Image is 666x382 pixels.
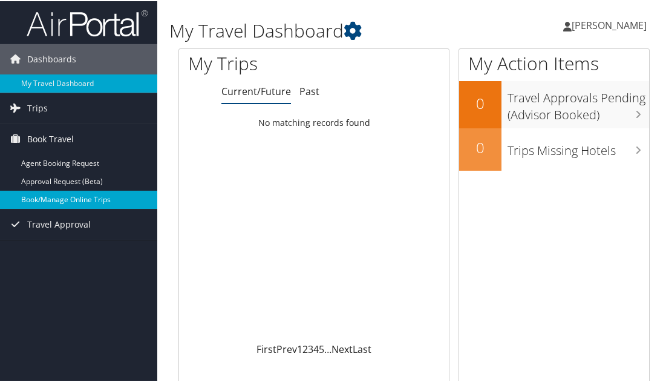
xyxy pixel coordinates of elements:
a: 1 [297,341,302,355]
a: Past [299,84,319,97]
a: 0Travel Approvals Pending (Advisor Booked) [459,80,649,127]
a: 2 [302,341,308,355]
a: Prev [276,341,297,355]
h1: My Travel Dashboard [169,17,495,42]
span: … [324,341,331,355]
h2: 0 [459,92,501,113]
span: Dashboards [27,43,76,73]
h3: Travel Approvals Pending (Advisor Booked) [508,82,649,122]
a: 4 [313,341,319,355]
img: airportal-logo.png [27,8,148,36]
h3: Trips Missing Hotels [508,135,649,158]
a: 0Trips Missing Hotels [459,127,649,170]
span: Travel Approval [27,208,91,239]
a: First [256,341,276,355]
span: Book Travel [27,123,74,153]
td: No matching records found [179,111,449,133]
span: Trips [27,92,48,122]
h1: My Action Items [459,50,649,75]
a: Next [331,341,353,355]
span: [PERSON_NAME] [572,18,647,31]
a: [PERSON_NAME] [563,6,659,42]
a: 5 [319,341,324,355]
a: Last [353,341,371,355]
h2: 0 [459,136,501,157]
a: Current/Future [221,84,291,97]
a: 3 [308,341,313,355]
h1: My Trips [188,50,327,75]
